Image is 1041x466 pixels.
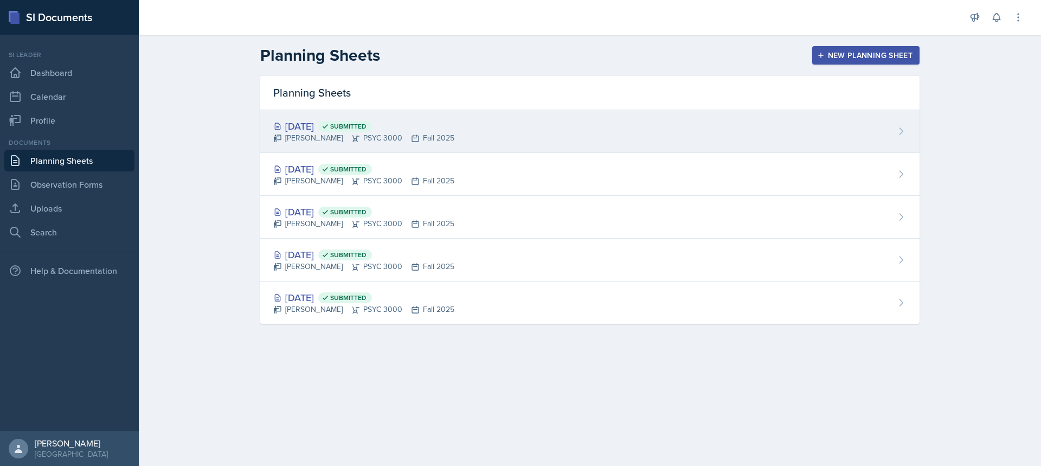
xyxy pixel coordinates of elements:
[812,46,920,65] button: New Planning Sheet
[273,247,454,262] div: [DATE]
[4,50,134,60] div: Si leader
[330,165,367,174] span: Submitted
[330,208,367,216] span: Submitted
[273,175,454,187] div: [PERSON_NAME] PSYC 3000 Fall 2025
[330,122,367,131] span: Submitted
[35,438,108,449] div: [PERSON_NAME]
[4,174,134,195] a: Observation Forms
[273,218,454,229] div: [PERSON_NAME] PSYC 3000 Fall 2025
[260,76,920,110] div: Planning Sheets
[273,132,454,144] div: [PERSON_NAME] PSYC 3000 Fall 2025
[330,251,367,259] span: Submitted
[4,110,134,131] a: Profile
[260,282,920,324] a: [DATE] Submitted [PERSON_NAME]PSYC 3000Fall 2025
[260,153,920,196] a: [DATE] Submitted [PERSON_NAME]PSYC 3000Fall 2025
[4,197,134,219] a: Uploads
[273,205,454,219] div: [DATE]
[273,119,454,133] div: [DATE]
[260,110,920,153] a: [DATE] Submitted [PERSON_NAME]PSYC 3000Fall 2025
[4,221,134,243] a: Search
[260,46,380,65] h2: Planning Sheets
[260,196,920,239] a: [DATE] Submitted [PERSON_NAME]PSYC 3000Fall 2025
[273,304,454,315] div: [PERSON_NAME] PSYC 3000 Fall 2025
[330,293,367,302] span: Submitted
[819,51,913,60] div: New Planning Sheet
[273,290,454,305] div: [DATE]
[4,86,134,107] a: Calendar
[273,261,454,272] div: [PERSON_NAME] PSYC 3000 Fall 2025
[4,150,134,171] a: Planning Sheets
[273,162,454,176] div: [DATE]
[260,239,920,282] a: [DATE] Submitted [PERSON_NAME]PSYC 3000Fall 2025
[4,260,134,282] div: Help & Documentation
[4,138,134,148] div: Documents
[35,449,108,459] div: [GEOGRAPHIC_DATA]
[4,62,134,84] a: Dashboard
